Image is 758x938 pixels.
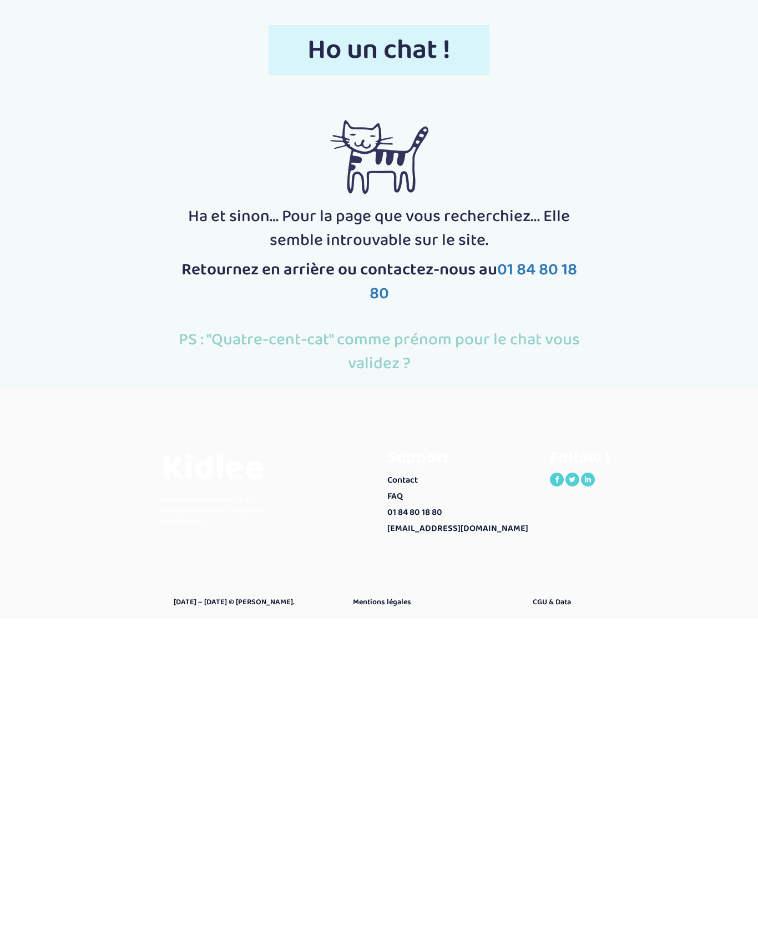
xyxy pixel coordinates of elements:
[387,505,533,521] a: 01 84 80 18 80
[370,257,577,307] a: 01 84 80 18 80
[176,205,582,253] p: Ha et sinon… Pour la page que vous recherchiez... Elle semble introuvable sur le site.
[269,25,489,75] span: Ho un chat !
[387,473,533,489] a: Contact
[330,120,428,194] img: cat-error-img.png
[550,449,696,467] h3: Follow !
[387,521,533,537] a: [EMAIL_ADDRESS][DOMAIN_NAME]
[161,494,272,528] p: Kidlee, la solution de garde d’enfant innovante, ludique et intelligente !
[353,596,516,608] a: Mentions légales
[176,258,582,306] p: Retournez en arrière ou contactez-nous au
[161,449,272,489] h3: Kidlee
[176,328,582,376] p: PS : "Quatre-cent-cat" comme prénom pour le chat vous validez ?
[533,596,695,608] a: CGU & Data
[387,449,533,467] h3: Support
[387,489,533,505] a: FAQ
[174,596,336,608] a: [DATE] – [DATE] © [PERSON_NAME].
